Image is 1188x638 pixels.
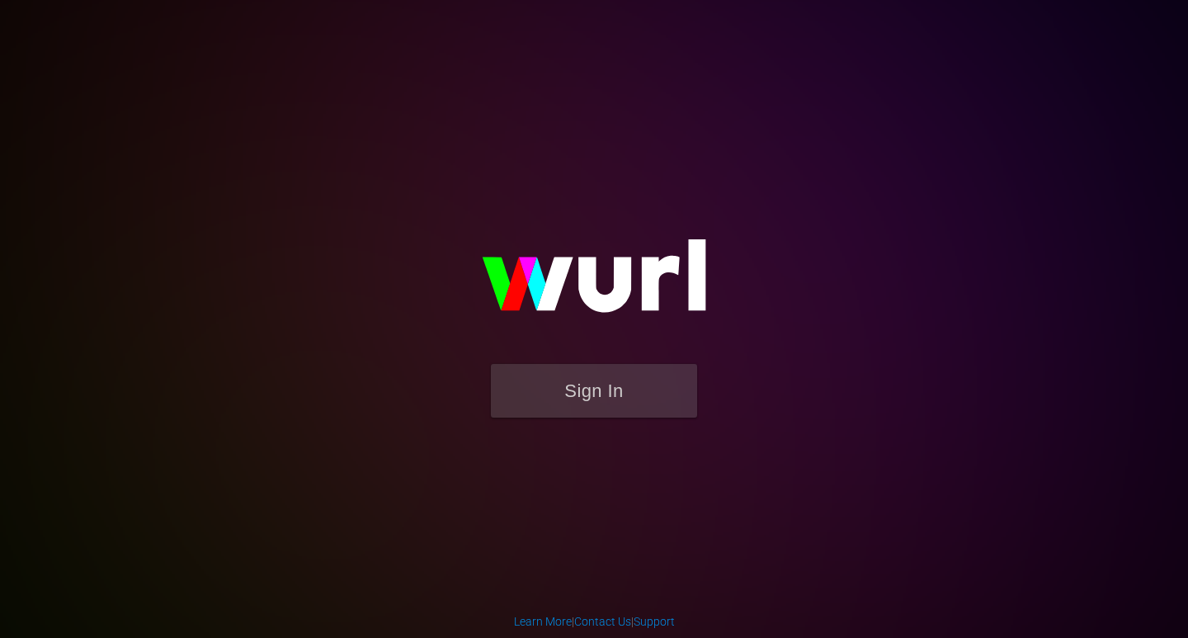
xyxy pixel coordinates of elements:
[514,615,572,628] a: Learn More
[429,204,759,364] img: wurl-logo-on-black-223613ac3d8ba8fe6dc639794a292ebdb59501304c7dfd60c99c58986ef67473.svg
[634,615,675,628] a: Support
[514,613,675,630] div: | |
[491,364,697,418] button: Sign In
[574,615,631,628] a: Contact Us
